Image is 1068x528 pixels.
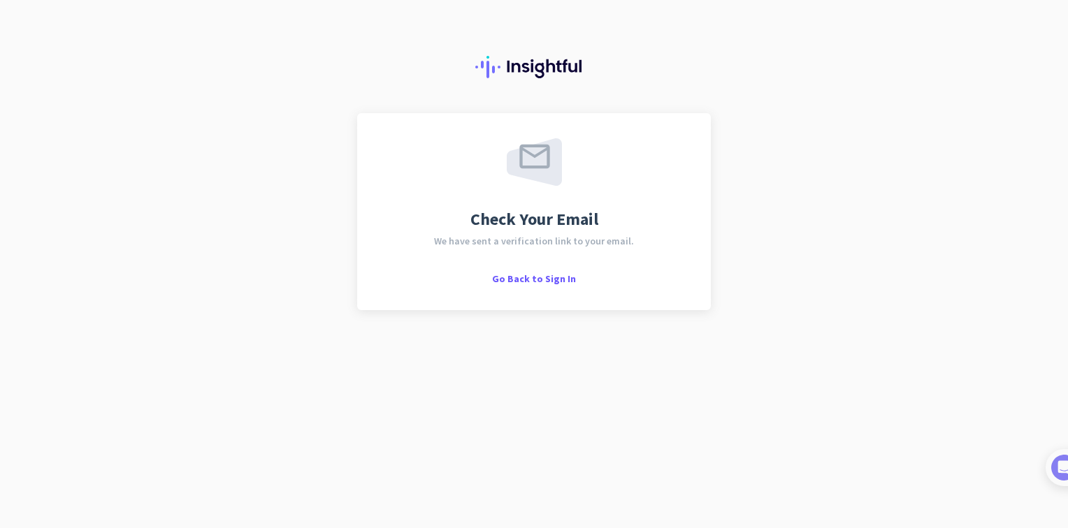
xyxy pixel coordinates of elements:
[470,211,598,228] span: Check Your Email
[434,236,634,246] span: We have sent a verification link to your email.
[475,56,593,78] img: Insightful
[507,138,562,186] img: email-sent
[492,272,576,285] span: Go Back to Sign In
